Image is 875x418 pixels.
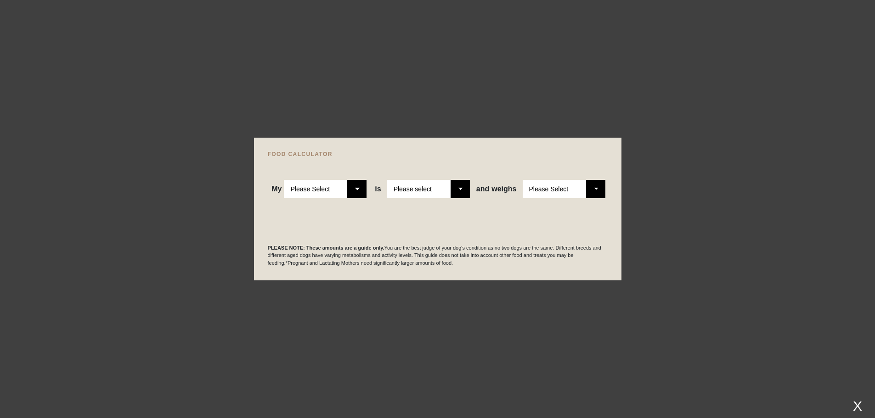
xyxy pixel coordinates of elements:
[476,185,517,193] span: weighs
[375,185,381,193] span: is
[849,398,866,413] div: X
[268,244,608,267] p: You are the best judge of your dog's condition as no two dogs are the same. Different breeds and ...
[476,185,491,193] span: and
[271,185,282,193] span: My
[268,245,384,251] b: PLEASE NOTE: These amounts are a guide only.
[268,151,608,157] h4: FOOD CALCULATOR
